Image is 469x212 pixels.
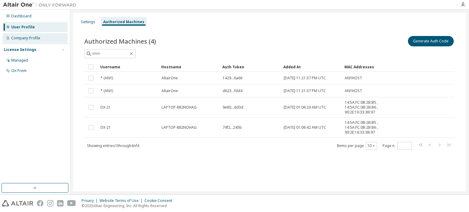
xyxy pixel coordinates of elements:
div: Hostname [161,62,217,72]
div: Website Terms of Use [100,198,144,203]
div: Managed [11,58,28,63]
div: Company Profile [11,36,40,41]
span: 14:5A:FC:0B:2B:B5 , 14:5A:FC:0B:2B:B6 , 90:2E:16:33:3B:97 [345,120,391,135]
button: 10 [367,143,376,148]
img: facebook.svg [37,200,43,207]
p: © 2025 Altair Engineering, Inc. All Rights Reserved. [82,203,176,208]
span: [DATE] 11:21:37 PM UTC [284,76,326,81]
img: youtube.svg [67,200,76,207]
span: DX-21 [100,125,111,130]
span: [DATE] 11:21:37 PM UTC [284,88,326,93]
img: altair_logo.svg [2,200,33,207]
span: 14:5A:FC:0B:2B:B5 , 14:5A:FC:0B:2B:B6 , 90:2E:16:33:3B:97 [345,100,391,115]
img: instagram.svg [47,200,53,207]
span: [DATE] 01:06:42 AM UTC [284,125,326,130]
span: AltairOne [162,76,178,81]
div: License Settings [4,47,36,52]
img: Altair One [3,2,79,8]
span: 1429...6a66 [223,76,242,81]
div: Dashboard [11,14,31,19]
span: LAPTOP-882NOHAG [162,125,197,130]
div: User Profile [11,25,35,30]
div: Username [100,62,156,72]
span: * (ANY) [100,76,113,81]
div: Cookie Consent [144,198,176,203]
span: d623...fdd4 [223,88,242,93]
span: DX-21 [100,105,111,110]
span: 9e80...dd3d [223,105,243,110]
span: ANYHOST [345,88,362,93]
span: * (ANY) [100,88,113,93]
div: Auth Token [222,62,278,72]
span: Showing entries 1 through 4 of 4 [87,143,139,148]
div: Added At [283,62,340,72]
div: Authorized Machines [103,20,144,24]
span: 74f2...245b [223,125,242,130]
img: linkedin.svg [57,200,64,207]
span: [DATE] 01:06:29 AM UTC [284,105,326,110]
div: MAC Addresses [344,62,391,72]
span: Page n. [383,142,412,150]
button: Generate Auth Code [408,36,454,46]
div: Settings [81,20,95,24]
div: On Prem [11,68,27,73]
span: Items per page [337,142,377,150]
span: LAPTOP-882NOHAG [162,105,197,110]
span: Authorized Machines (4) [84,37,156,45]
span: AltairOne [162,88,178,93]
div: Privacy [82,198,100,203]
span: ANYHOST [345,76,362,81]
